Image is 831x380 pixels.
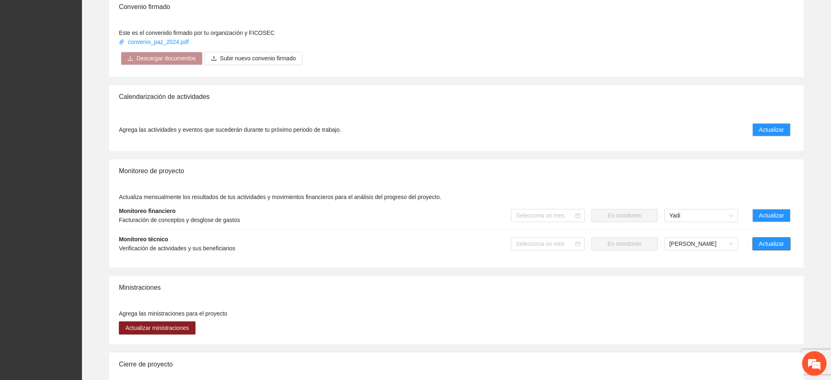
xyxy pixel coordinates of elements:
strong: Monitoreo financiero [119,208,175,214]
div: Calendarización de actividades [119,85,794,108]
span: Facturación de conceptos y desglose de gastos [119,217,240,223]
div: Chatee con nosotros ahora [43,42,138,53]
span: Subir nuevo convenio firmado [220,54,296,63]
span: paper-clip [119,39,125,45]
span: Verificación de actividades y sus beneficiarios [119,245,235,252]
a: Actualizar ministraciones [119,325,196,331]
textarea: Escriba su mensaje y pulse “Intro” [4,224,156,253]
div: Monitoreo de proyecto [119,159,794,183]
span: uploadSubir nuevo convenio firmado [205,55,303,62]
span: Actualizar [759,239,784,248]
span: Agrega las actividades y eventos que sucederán durante tu próximo periodo de trabajo. [119,125,341,134]
button: Actualizar [753,209,791,222]
span: Actualizar [759,211,784,220]
span: Yadi [669,209,733,222]
a: convenio_paz_2024.pdf [119,39,190,45]
span: calendar [576,213,581,218]
span: Este es el convenido firmado por tu organización y FICOSEC [119,30,275,36]
span: Descargar documentos [137,54,196,63]
button: downloadDescargar documentos [121,52,203,65]
button: Actualizar [753,123,791,136]
div: Ministraciones [119,276,794,299]
span: Agrega las ministraciones para el proyecto [119,310,228,317]
span: Actualiza mensualmente los resultados de tus actividades y movimientos financieros para el anális... [119,194,442,200]
span: Cassandra [669,238,733,250]
span: Actualizar ministraciones [125,323,189,332]
div: Minimizar ventana de chat en vivo [134,4,154,24]
span: calendar [576,241,581,246]
button: Actualizar ministraciones [119,321,196,334]
span: Actualizar [759,125,784,134]
button: uploadSubir nuevo convenio firmado [205,52,303,65]
span: upload [211,55,217,62]
strong: Monitoreo técnico [119,236,168,243]
button: Actualizar [753,237,791,250]
div: Cierre de proyecto [119,353,794,376]
span: download [127,55,133,62]
span: Estamos en línea. [48,110,113,192]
